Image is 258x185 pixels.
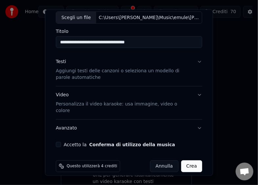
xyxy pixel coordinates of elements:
button: Avanzato [56,120,202,137]
button: VideoPersonalizza il video karaoke: usa immagine, video o colore [56,86,202,119]
div: C:\Users\[PERSON_NAME]\Music\emule\[PERSON_NAME] - Andavo A Cento All'Ora.[MEDICAL_DATA] [96,14,202,21]
div: Video [56,92,192,114]
p: Personalizza il video karaoke: usa immagine, video o colore [56,101,192,114]
span: Questo utilizzerà 4 crediti [67,164,117,169]
label: Accetto la [64,142,175,147]
label: Titolo [56,29,202,34]
button: Accetto la [89,142,175,147]
div: Scegli un file [56,12,96,23]
button: TestiAggiungi testi delle canzoni o seleziona un modello di parole automatiche [56,53,202,86]
button: Crea [181,160,202,172]
div: Testi [56,58,66,65]
button: Annulla [150,160,179,172]
p: Aggiungi testi delle canzoni o seleziona un modello di parole automatiche [56,68,192,81]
